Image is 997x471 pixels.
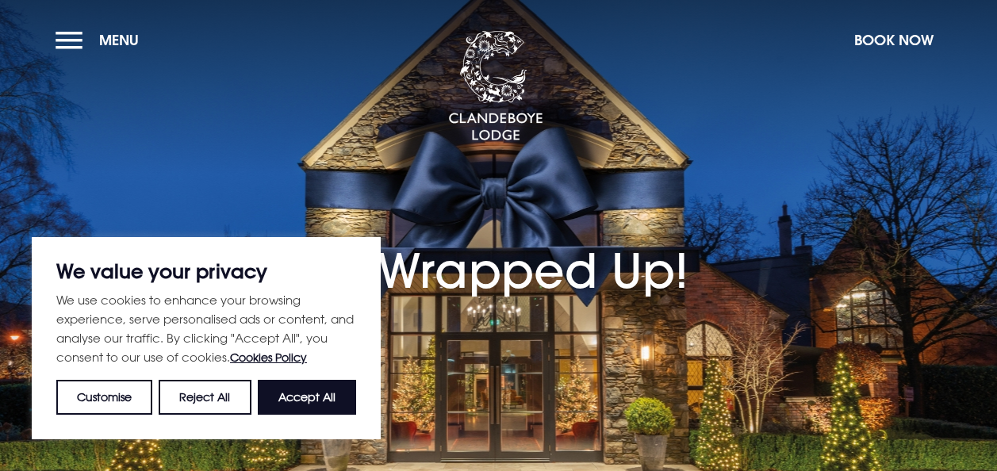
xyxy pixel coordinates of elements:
[99,31,139,49] span: Menu
[846,23,941,57] button: Book Now
[448,31,543,142] img: Clandeboye Lodge
[56,380,152,415] button: Customise
[230,350,307,364] a: Cookies Policy
[56,290,356,367] p: We use cookies to enhance your browsing experience, serve personalised ads or content, and analys...
[56,23,147,57] button: Menu
[258,380,356,415] button: Accept All
[32,237,381,439] div: We value your privacy
[309,185,688,298] h1: All Wrapped Up!
[56,262,356,281] p: We value your privacy
[159,380,251,415] button: Reject All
